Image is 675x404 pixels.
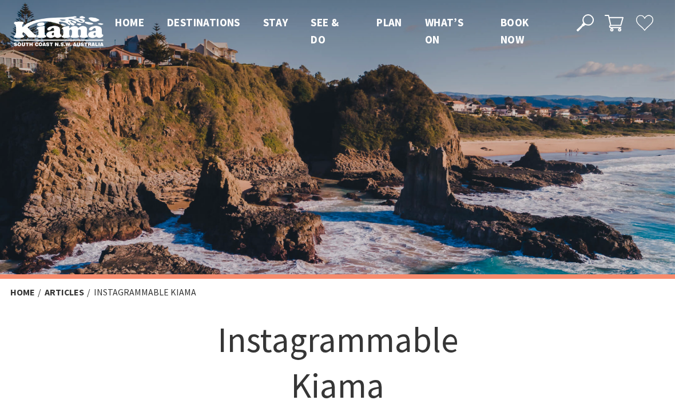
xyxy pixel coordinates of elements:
a: Articles [45,286,84,298]
span: Plan [376,15,402,29]
span: Destinations [167,15,240,29]
span: Book now [501,15,529,46]
span: What’s On [425,15,463,46]
nav: Main Menu [104,14,563,49]
li: Instagrammable Kiama [94,285,196,299]
span: Home [115,15,144,29]
span: See & Do [311,15,339,46]
a: Home [10,286,35,298]
span: Stay [263,15,288,29]
img: Kiama Logo [14,15,104,46]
